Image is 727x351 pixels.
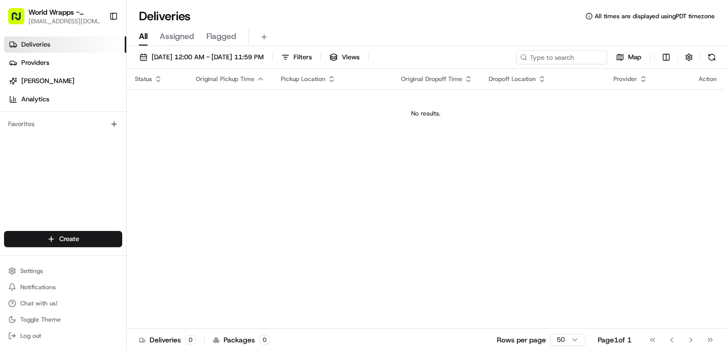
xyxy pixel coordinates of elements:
[152,53,264,62] span: [DATE] 12:00 AM - [DATE] 11:59 PM
[206,30,236,43] span: Flagged
[611,50,646,64] button: Map
[4,264,122,278] button: Settings
[213,335,270,345] div: Packages
[259,335,270,344] div: 0
[281,75,325,83] span: Pickup Location
[21,58,49,67] span: Providers
[4,116,122,132] div: Favorites
[4,4,105,28] button: World Wrapps - [PERSON_NAME][EMAIL_ADDRESS][DOMAIN_NAME]
[705,50,719,64] button: Refresh
[59,235,79,244] span: Create
[20,299,57,307] span: Chat with us!
[4,73,126,89] a: [PERSON_NAME]
[139,30,148,43] span: All
[4,296,122,310] button: Chat with us!
[401,75,462,83] span: Original Dropoff Time
[4,91,126,107] a: Analytics
[135,50,268,64] button: [DATE] 12:00 AM - [DATE] 11:59 PM
[21,76,75,86] span: [PERSON_NAME]
[595,12,715,20] span: All times are displayed using PDT timezone
[516,50,607,64] input: Type to search
[325,50,364,64] button: Views
[135,75,152,83] span: Status
[613,75,637,83] span: Provider
[4,231,122,247] button: Create
[131,109,721,118] div: No results.
[21,40,50,49] span: Deliveries
[20,283,56,291] span: Notifications
[497,335,546,345] p: Rows per page
[4,55,126,71] a: Providers
[20,267,43,275] span: Settings
[196,75,255,83] span: Original Pickup Time
[28,17,101,25] button: [EMAIL_ADDRESS][DOMAIN_NAME]
[20,316,61,324] span: Toggle Theme
[139,335,196,345] div: Deliveries
[20,332,41,340] span: Log out
[139,8,191,24] h1: Deliveries
[4,313,122,327] button: Toggle Theme
[598,335,632,345] div: Page 1 of 1
[489,75,536,83] span: Dropoff Location
[4,36,126,53] a: Deliveries
[628,53,641,62] span: Map
[277,50,316,64] button: Filters
[21,95,49,104] span: Analytics
[160,30,194,43] span: Assigned
[28,7,101,17] button: World Wrapps - [PERSON_NAME]
[185,335,196,344] div: 0
[342,53,359,62] span: Views
[699,75,717,83] div: Action
[4,329,122,343] button: Log out
[294,53,312,62] span: Filters
[4,280,122,294] button: Notifications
